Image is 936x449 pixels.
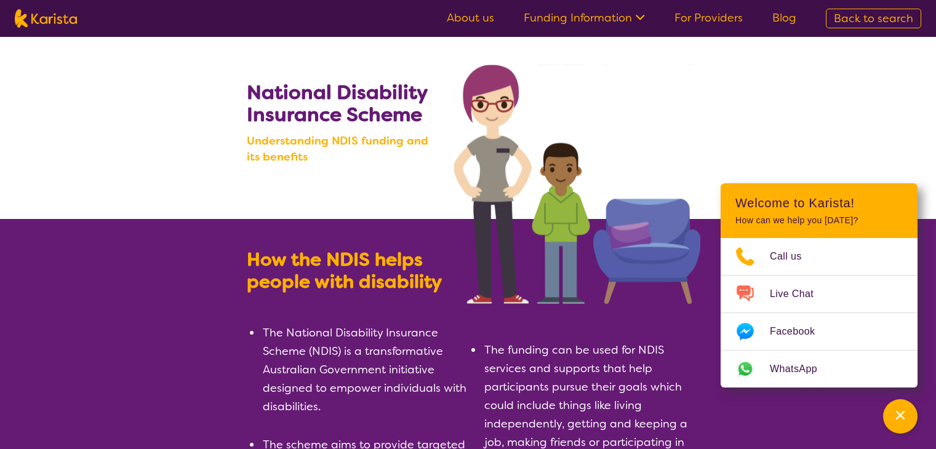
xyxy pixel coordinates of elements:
h2: Welcome to Karista! [735,196,903,210]
a: Funding Information [524,10,645,25]
ul: Choose channel [721,238,918,387]
span: Facebook [770,322,830,341]
span: Live Chat [770,285,828,303]
b: National Disability Insurance Scheme [247,79,427,127]
span: Back to search [834,11,913,26]
div: Channel Menu [721,183,918,387]
img: Karista logo [15,9,77,28]
img: Search NDIS services with Karista [454,65,700,304]
b: Understanding NDIS funding and its benefits [247,133,443,165]
b: How the NDIS helps people with disability [247,247,442,294]
a: Web link opens in a new tab. [721,351,918,387]
a: Blog [772,10,796,25]
a: About us [447,10,494,25]
span: Call us [770,247,817,266]
a: Back to search [826,9,921,28]
p: How can we help you [DATE]? [735,215,903,226]
li: The National Disability Insurance Scheme (NDIS) is a transformative Australian Government initiat... [262,324,468,416]
button: Channel Menu [883,399,918,434]
span: WhatsApp [770,360,832,378]
a: For Providers [674,10,743,25]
